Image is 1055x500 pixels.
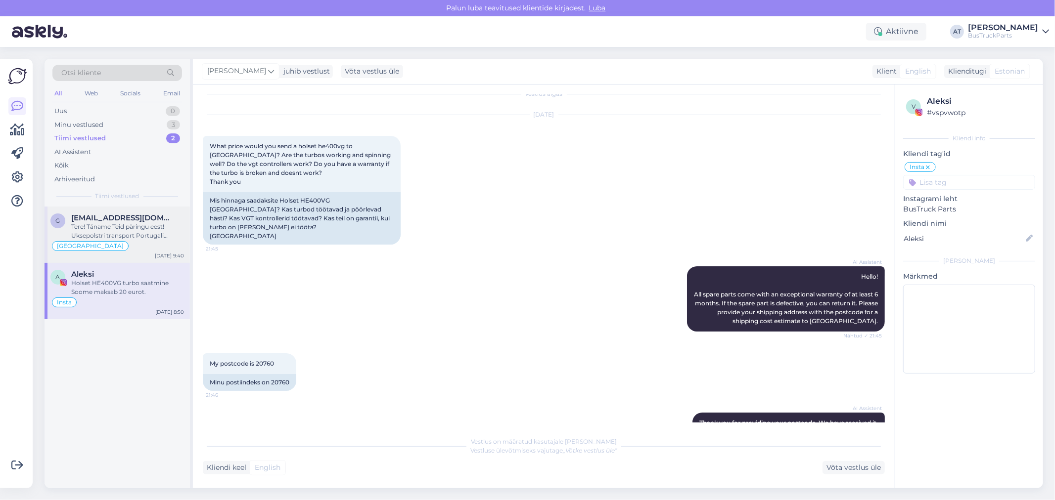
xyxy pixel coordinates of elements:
div: 0 [166,106,180,116]
div: Uus [54,106,67,116]
div: Minu vestlused [54,120,103,130]
div: # vspvwotp [927,107,1032,118]
span: Otsi kliente [61,68,101,78]
div: Web [83,87,100,100]
span: AI Assistent [845,405,882,412]
span: Insta [910,164,924,170]
span: Estonian [995,66,1025,77]
div: Tiimi vestlused [54,133,106,143]
div: Klienditugi [944,66,986,77]
div: Email [161,87,182,100]
span: English [255,462,280,473]
input: Lisa nimi [904,233,1024,244]
span: AI Assistent [845,258,882,266]
div: Aleksi [927,95,1032,107]
div: [DATE] 8:50 [155,308,184,316]
div: [PERSON_NAME] [968,24,1038,32]
div: AI Assistent [54,147,91,157]
div: Minu postiindeks on 20760 [203,374,296,391]
span: geral@divinotransportes.pt [71,213,174,222]
span: Vestluse ülevõtmiseks vajutage [470,447,617,454]
div: [PERSON_NAME] [903,256,1035,265]
div: Aktiivne [866,23,926,41]
span: [GEOGRAPHIC_DATA] [57,243,124,249]
span: Luba [586,3,609,12]
div: [DATE] [203,110,885,119]
div: juhib vestlust [279,66,330,77]
div: 2 [166,133,180,143]
span: English [905,66,931,77]
div: Tere! Täname Teid päringu eest! Uksepolstri transport Portugali maksab 75 eur. Andke palun teada,... [71,222,184,240]
span: g [56,217,60,224]
span: [PERSON_NAME] [207,66,266,77]
div: All [52,87,64,100]
i: „Võtke vestlus üle” [563,447,617,454]
div: Kliendi keel [203,462,246,473]
div: Arhiveeritud [54,174,95,184]
div: Holset HE400VG turbo saatmine Soome maksab 20 eurot. [71,279,184,296]
input: Lisa tag [903,175,1035,190]
span: Aleksi [71,270,94,279]
span: A [56,273,60,281]
p: Instagrami leht [903,194,1035,204]
div: Kliendi info [903,134,1035,143]
img: Askly Logo [8,67,27,85]
span: 21:45 [206,245,243,252]
div: BusTruckParts [968,32,1038,40]
p: BusTruck Parts [903,204,1035,214]
span: Vestlus on määratud kasutajale [PERSON_NAME] [471,438,617,445]
span: 21:46 [206,391,243,399]
div: Võta vestlus üle [341,65,403,78]
p: Märkmed [903,271,1035,282]
div: AT [950,25,964,39]
div: Socials [118,87,142,100]
span: What price would you send a holset he400vg to [GEOGRAPHIC_DATA]? Are the turbos working and spinn... [210,142,392,185]
div: Mis hinnaga saadaksite Holset HE400VG [GEOGRAPHIC_DATA]? Kas turbod töötavad ja pöörlevad hästi? ... [203,192,401,245]
span: Tiimi vestlused [95,192,139,201]
div: 3 [167,120,180,130]
div: Kõik [54,161,69,170]
div: Võta vestlus üle [823,461,885,474]
span: Nähtud ✓ 21:45 [843,332,882,339]
span: Insta [57,299,72,305]
p: Kliendi nimi [903,218,1035,229]
p: Kliendi tag'id [903,149,1035,159]
div: Klient [872,66,897,77]
div: [DATE] 9:40 [155,252,184,259]
span: v [912,103,916,110]
span: Thank you for providing your postcode. We have received it. [699,419,878,426]
a: [PERSON_NAME]BusTruckParts [968,24,1049,40]
span: My postcode is 20760 [210,360,274,367]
